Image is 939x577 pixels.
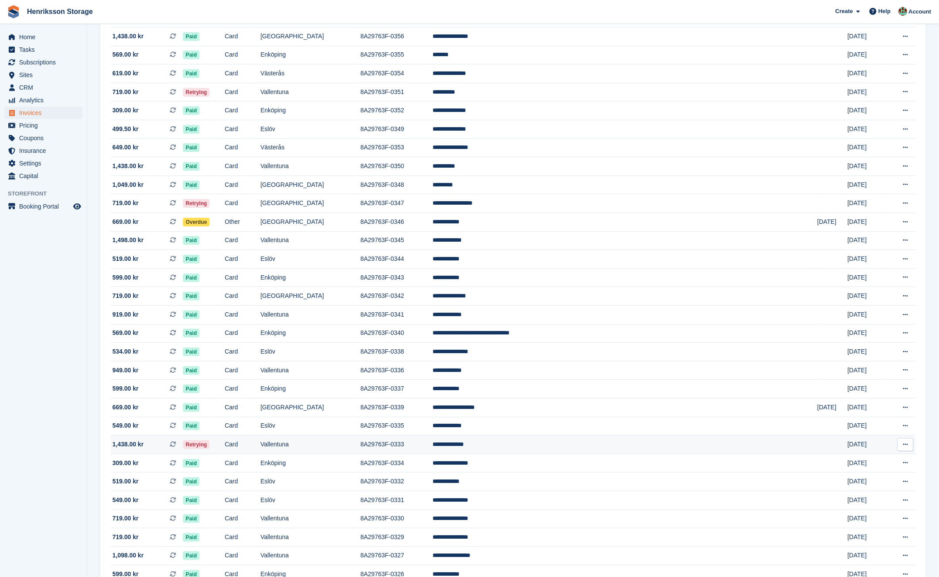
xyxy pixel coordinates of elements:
span: 309.00 kr [112,106,138,115]
span: Paid [183,514,199,523]
td: 8A29763F-0345 [361,231,433,250]
span: 549.00 kr [112,496,138,505]
span: 569.00 kr [112,328,138,337]
span: Paid [183,496,199,505]
td: [DATE] [848,46,887,64]
td: Card [225,491,260,510]
td: Card [225,472,260,491]
a: menu [4,119,82,132]
td: Card [225,194,260,213]
td: [DATE] [848,213,887,232]
td: [GEOGRAPHIC_DATA] [260,398,361,417]
span: 649.00 kr [112,143,138,152]
span: Paid [183,181,199,189]
td: [DATE] [848,547,887,565]
td: [DATE] [848,491,887,510]
td: [GEOGRAPHIC_DATA] [260,27,361,46]
td: Card [225,417,260,435]
span: Paid [183,292,199,300]
span: 549.00 kr [112,421,138,430]
span: Storefront [8,189,87,198]
td: Enköping [260,46,361,64]
td: Vallentuna [260,361,361,380]
td: [DATE] [848,380,887,398]
td: 8A29763F-0351 [361,83,433,101]
span: Paid [183,32,199,41]
td: Card [225,287,260,306]
a: menu [4,56,82,68]
span: Paid [183,310,199,319]
td: [DATE] [817,398,847,417]
span: Help [878,7,891,16]
img: Isak Martinelle [898,7,907,16]
a: menu [4,31,82,43]
td: [DATE] [848,343,887,361]
span: Sites [19,69,71,81]
td: [DATE] [848,231,887,250]
span: Paid [183,329,199,337]
span: Paid [183,477,199,486]
td: Enköping [260,268,361,287]
td: [DATE] [848,83,887,101]
td: 8A29763F-0348 [361,175,433,194]
td: Other [225,213,260,232]
span: 1,438.00 kr [112,162,144,171]
a: Preview store [72,201,82,212]
span: Retrying [183,88,209,97]
span: 1,438.00 kr [112,440,144,449]
span: Subscriptions [19,56,71,68]
td: Card [225,435,260,454]
span: 534.00 kr [112,347,138,356]
span: Paid [183,366,199,375]
td: 8A29763F-0336 [361,361,433,380]
a: menu [4,69,82,81]
td: Eslöv [260,120,361,139]
td: 8A29763F-0353 [361,138,433,157]
td: Vallentuna [260,435,361,454]
span: Home [19,31,71,43]
span: Insurance [19,145,71,157]
td: Card [225,46,260,64]
td: Card [225,547,260,565]
span: Paid [183,143,199,152]
td: 8A29763F-0356 [361,27,433,46]
span: Create [835,7,853,16]
td: Enköping [260,101,361,120]
td: 8A29763F-0334 [361,454,433,472]
a: menu [4,132,82,144]
td: Card [225,361,260,380]
td: Card [225,231,260,250]
span: Retrying [183,199,209,208]
td: 8A29763F-0337 [361,380,433,398]
span: Capital [19,170,71,182]
span: Pricing [19,119,71,132]
td: [DATE] [848,324,887,343]
span: Booking Portal [19,200,71,213]
td: Card [225,157,260,176]
span: Paid [183,162,199,171]
td: 8A29763F-0355 [361,46,433,64]
span: Paid [183,51,199,59]
span: Paid [183,459,199,468]
span: 1,098.00 kr [112,551,144,560]
a: Henriksson Storage [24,4,96,19]
td: 8A29763F-0331 [361,491,433,510]
td: Card [225,305,260,324]
td: 8A29763F-0349 [361,120,433,139]
span: Account [909,7,931,16]
td: Card [225,528,260,547]
td: Vallentuna [260,231,361,250]
a: menu [4,145,82,157]
td: 8A29763F-0327 [361,547,433,565]
td: Vallentuna [260,528,361,547]
td: Västerås [260,64,361,83]
td: [DATE] [848,454,887,472]
td: Eslöv [260,250,361,269]
td: [DATE] [848,417,887,435]
span: Overdue [183,218,209,226]
td: Eslöv [260,472,361,491]
td: Card [225,175,260,194]
td: Card [225,454,260,472]
span: 1,438.00 kr [112,32,144,41]
td: Card [225,83,260,101]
